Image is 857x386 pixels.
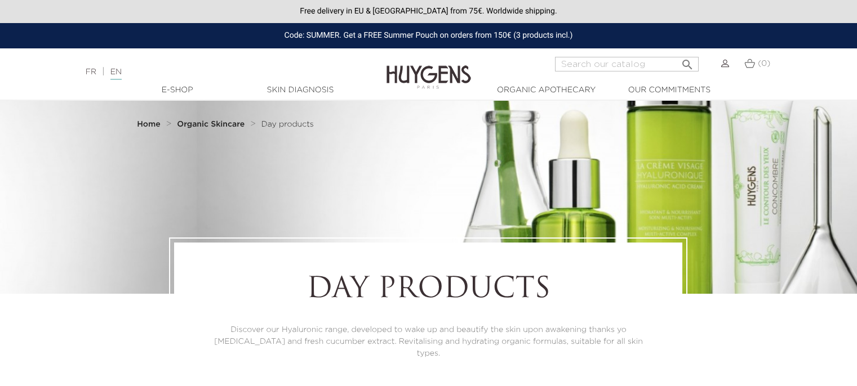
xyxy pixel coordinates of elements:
[681,55,694,68] i: 
[110,68,122,80] a: EN
[613,84,726,96] a: Our commitments
[177,120,247,129] a: Organic Skincare
[677,53,698,69] button: 
[80,65,349,79] div: |
[490,84,603,96] a: Organic Apothecary
[177,120,245,128] strong: Organic Skincare
[261,120,314,128] span: Day products
[205,324,651,360] p: Discover our Hyaluronic range, developed to wake up and beautify the skin upon awakening thanks y...
[137,120,161,128] strong: Home
[121,84,234,96] a: E-Shop
[387,47,471,91] img: Huygens
[244,84,357,96] a: Skin Diagnosis
[205,273,651,307] h1: Day products
[137,120,163,129] a: Home
[86,68,96,76] a: FR
[555,57,699,71] input: Search
[261,120,314,129] a: Day products
[758,60,770,68] span: (0)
